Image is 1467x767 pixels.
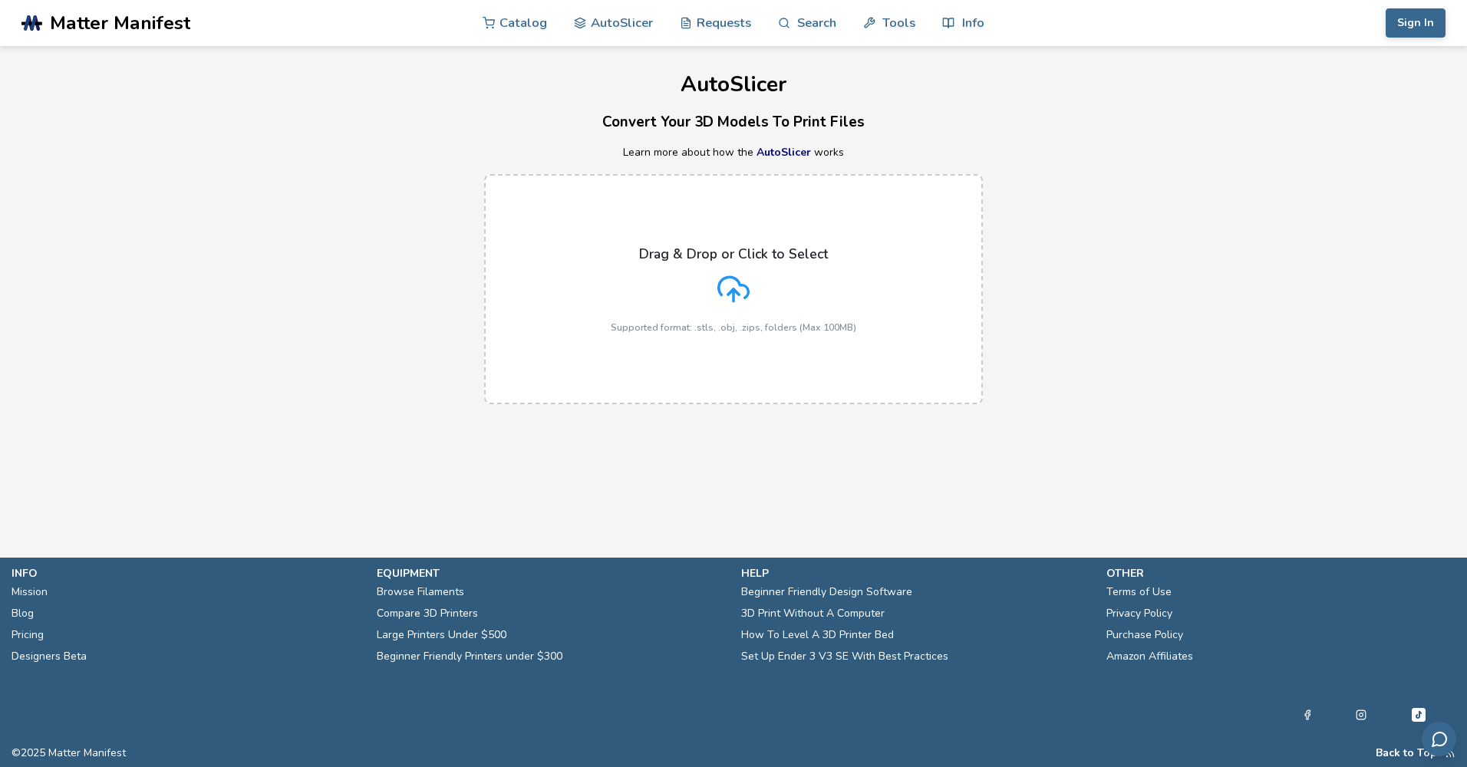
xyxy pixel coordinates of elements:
[1422,722,1456,756] button: Send feedback via email
[1106,624,1183,646] a: Purchase Policy
[611,322,856,333] p: Supported format: .stls, .obj, .zips, folders (Max 100MB)
[1356,706,1366,724] a: Instagram
[12,565,361,581] p: info
[12,581,48,603] a: Mission
[1106,603,1172,624] a: Privacy Policy
[12,747,126,759] span: © 2025 Matter Manifest
[377,603,478,624] a: Compare 3D Printers
[1302,706,1313,724] a: Facebook
[1106,565,1456,581] p: other
[741,624,894,646] a: How To Level A 3D Printer Bed
[741,646,948,667] a: Set Up Ender 3 V3 SE With Best Practices
[1106,581,1172,603] a: Terms of Use
[12,603,34,624] a: Blog
[50,12,190,34] span: Matter Manifest
[741,565,1091,581] p: help
[377,581,464,603] a: Browse Filaments
[1376,747,1437,759] button: Back to Top
[741,603,885,624] a: 3D Print Without A Computer
[1445,747,1455,759] a: RSS Feed
[639,246,828,262] p: Drag & Drop or Click to Select
[377,646,562,667] a: Beginner Friendly Printers under $300
[1409,706,1428,724] a: Tiktok
[1386,8,1446,38] button: Sign In
[12,646,87,667] a: Designers Beta
[1106,646,1193,667] a: Amazon Affiliates
[377,624,506,646] a: Large Printers Under $500
[757,145,811,160] a: AutoSlicer
[741,581,912,603] a: Beginner Friendly Design Software
[377,565,727,581] p: equipment
[12,624,44,646] a: Pricing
